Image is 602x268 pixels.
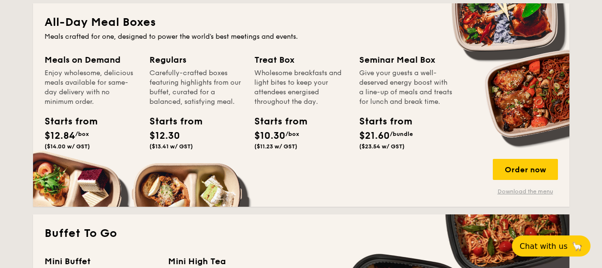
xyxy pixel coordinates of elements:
span: 🦙 [571,241,583,252]
div: Give your guests a well-deserved energy boost with a line-up of meals and treats for lunch and br... [359,68,453,107]
div: Starts from [254,114,297,129]
span: ($11.23 w/ GST) [254,143,297,150]
div: Regulars [149,53,243,67]
div: Mini Buffet [45,255,157,268]
span: ($14.00 w/ GST) [45,143,90,150]
div: Enjoy wholesome, delicious meals available for same-day delivery with no minimum order. [45,68,138,107]
span: /box [285,131,299,137]
span: $21.60 [359,130,390,142]
h2: All-Day Meal Boxes [45,15,558,30]
div: Starts from [359,114,402,129]
div: Treat Box [254,53,348,67]
span: $10.30 [254,130,285,142]
span: Chat with us [520,242,568,251]
div: Mini High Tea [168,255,280,268]
div: Seminar Meal Box [359,53,453,67]
span: ($23.54 w/ GST) [359,143,405,150]
div: Starts from [45,114,88,129]
div: Carefully-crafted boxes featuring highlights from our buffet, curated for a balanced, satisfying ... [149,68,243,107]
h2: Buffet To Go [45,226,558,241]
span: /box [75,131,89,137]
span: ($13.41 w/ GST) [149,143,193,150]
span: $12.30 [149,130,180,142]
a: Download the menu [493,188,558,195]
div: Starts from [149,114,193,129]
div: Meals on Demand [45,53,138,67]
div: Wholesome breakfasts and light bites to keep your attendees energised throughout the day. [254,68,348,107]
div: Order now [493,159,558,180]
span: /bundle [390,131,413,137]
div: Meals crafted for one, designed to power the world's best meetings and events. [45,32,558,42]
span: $12.84 [45,130,75,142]
button: Chat with us🦙 [512,235,591,257]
